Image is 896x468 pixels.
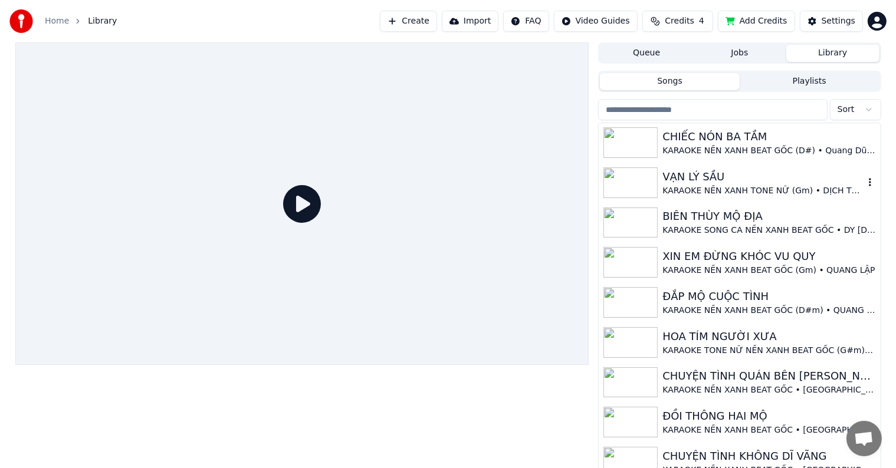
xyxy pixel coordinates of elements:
[662,169,864,185] div: VẠN LÝ SẦU
[822,15,855,27] div: Settings
[662,225,875,236] div: KARAOKE SONG CA NỀN XANH BEAT GỐC • DY [DEMOGRAPHIC_DATA]
[800,11,863,32] button: Settings
[662,368,875,384] div: CHUYỆN TÌNH QUÁN BÊN [PERSON_NAME]
[662,384,875,396] div: KARAOKE NỀN XANH BEAT GỐC • [GEOGRAPHIC_DATA]
[600,73,740,90] button: Songs
[88,15,117,27] span: Library
[600,45,693,62] button: Queue
[662,424,875,436] div: KARAOKE NỀN XANH BEAT GỐC • [GEOGRAPHIC_DATA]
[838,104,855,116] span: Sort
[554,11,638,32] button: Video Guides
[662,248,875,265] div: XIN EM ĐỪNG KHÓC VU QUY
[662,128,875,145] div: CHIẾC NÓN BA TẦM
[662,345,875,357] div: KARAOKE TONE NỮ NỀN XANH BEAT GỐC (G#m) • NHƯ QUỲNH
[740,73,879,90] button: Playlists
[662,408,875,424] div: ĐỒI THÔNG HAI MỘ
[662,305,875,317] div: KARAOKE NỀN XANH BEAT GỐC (D#m) • QUANG LẬP
[9,9,33,33] img: youka
[380,11,437,32] button: Create
[662,328,875,345] div: HOA TÍM NGƯỜI XƯA
[662,208,875,225] div: BIÊN THÙY MỘ ĐỊA
[662,185,864,197] div: KARAOKE NỀN XANH TONE NỮ (Gm) • DỊCH TONE TỪ BEAT GỐC TRO-MUSIC
[45,15,69,27] a: Home
[718,11,795,32] button: Add Credits
[662,448,875,464] div: CHUYỆN TÌNH KHÔNG DĨ VÃNG
[693,45,786,62] button: Jobs
[662,288,875,305] div: ĐẮP MỘ CUỘC TÌNH
[786,45,879,62] button: Library
[503,11,549,32] button: FAQ
[699,15,704,27] span: 4
[662,145,875,157] div: KARAOKE NỀN XANH BEAT GỐC (D#) • Quang Dũng Quan Họ và Cô Ba Quan Họ
[442,11,498,32] button: Import
[45,15,117,27] nav: breadcrumb
[846,421,882,456] div: Open chat
[642,11,713,32] button: Credits4
[665,15,694,27] span: Credits
[662,265,875,276] div: KARAOKE NỀN XANH BEAT GỐC (Gm) • QUANG LẬP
